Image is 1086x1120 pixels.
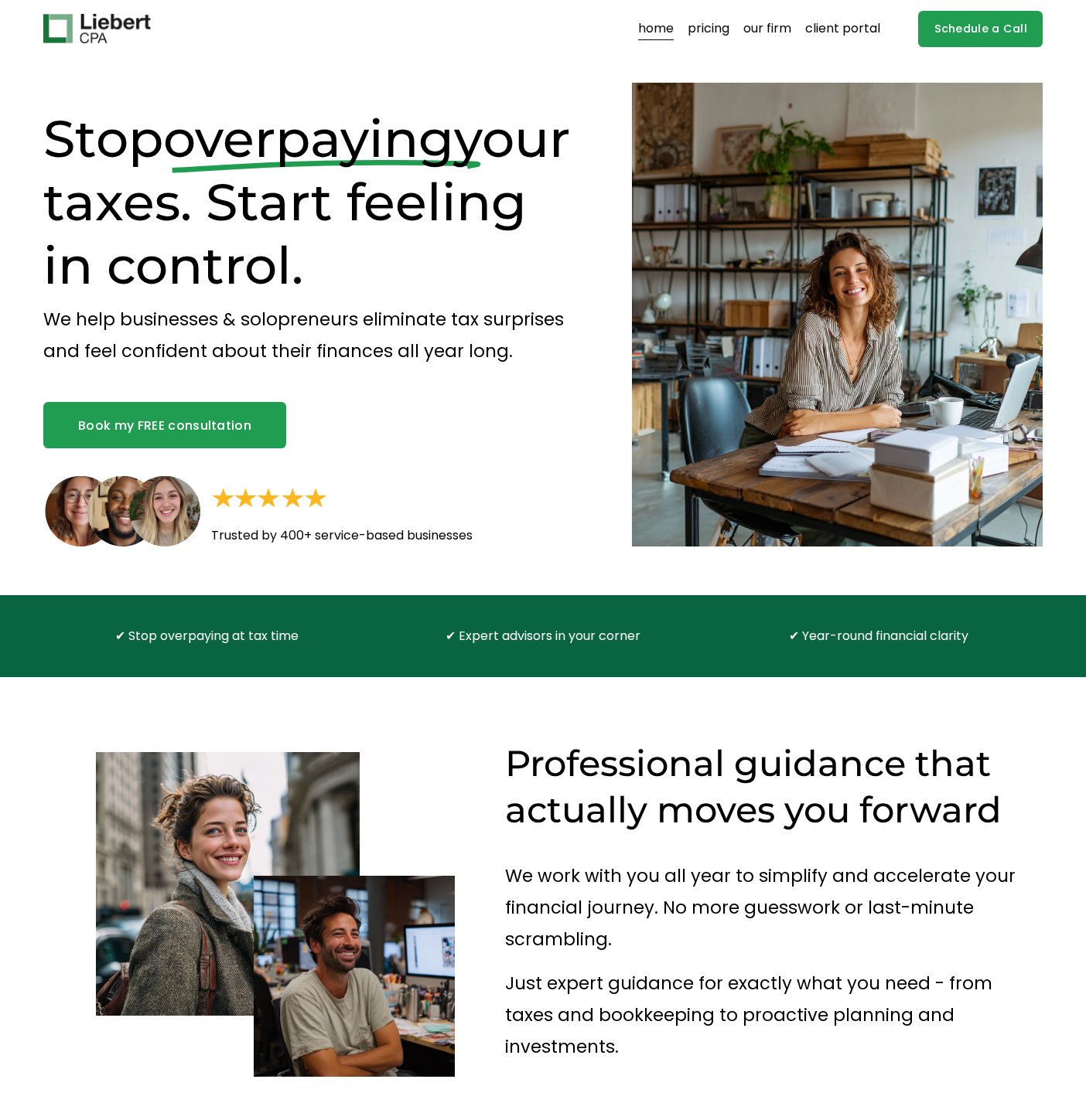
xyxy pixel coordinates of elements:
p: ✔ Year-round financial clarity [757,625,1001,648]
a: pricing [688,16,729,41]
p: We help businesses & solopreneurs eliminate tax surprises and feel confident about their finances... [43,304,580,367]
img: Liebert CPA [43,14,150,43]
span: overpaying [163,107,454,170]
p: ✔ Stop overpaying at tax time [85,625,329,648]
a: our firm [743,16,791,41]
a: Book my FREE consultation [43,402,286,448]
a: Schedule a Call [918,11,1042,47]
p: Just expert guidance for exactly what you need - from taxes and bookkeeping to proactive planning... [505,968,1043,1063]
h2: Professional guidance that actually moves you forward [505,740,1043,833]
p: We work with you all year to simplify and accelerate your financial journey. No more guesswork or... [505,860,1043,955]
a: client portal [805,16,880,41]
p: Trusted by 400+ service-based businesses [211,525,538,547]
a: home [638,16,674,41]
h1: Stop your taxes. Start feeling in control. [43,107,580,298]
p: ✔ Expert advisors in your corner [422,625,665,648]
